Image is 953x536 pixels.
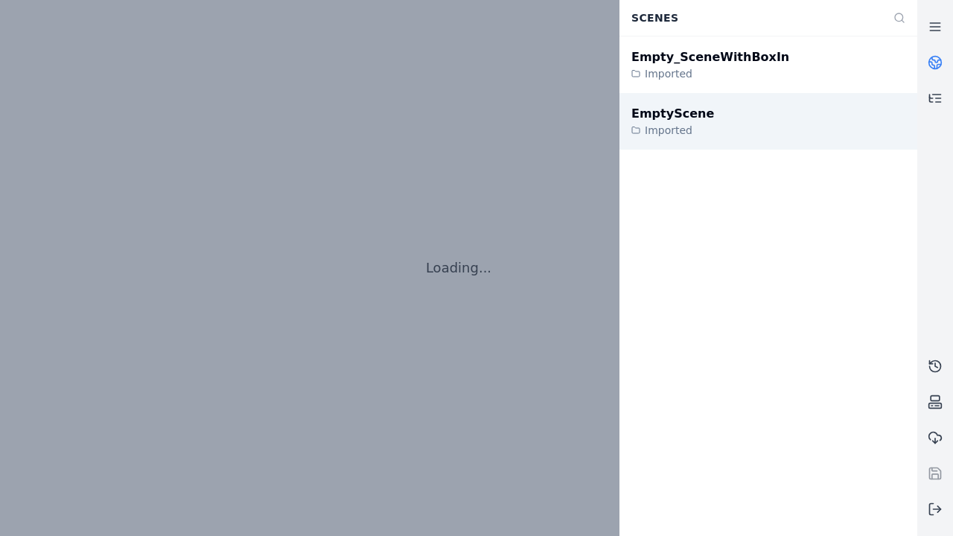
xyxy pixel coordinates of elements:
[631,105,714,123] div: EmptyScene
[631,66,789,81] div: Imported
[631,123,714,138] div: Imported
[622,4,885,32] div: Scenes
[631,48,789,66] div: Empty_SceneWithBoxIn
[426,258,491,278] p: Loading...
